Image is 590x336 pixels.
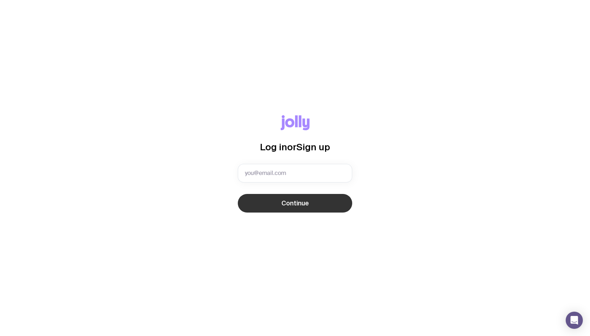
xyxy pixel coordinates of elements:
input: you@email.com [238,164,352,182]
span: or [287,142,296,152]
button: Continue [238,194,352,213]
span: Sign up [296,142,330,152]
span: Continue [281,199,309,208]
div: Open Intercom Messenger [566,312,583,329]
span: Log in [260,142,287,152]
